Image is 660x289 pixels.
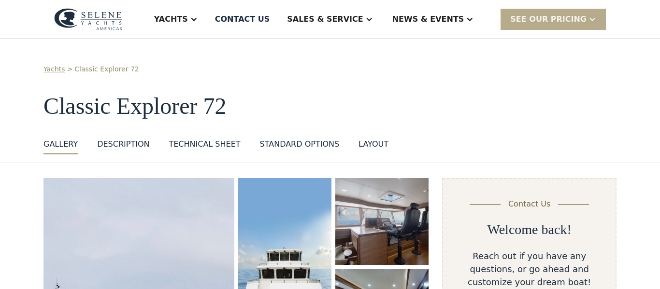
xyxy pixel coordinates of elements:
a: standard options [260,138,340,154]
a: Technical sheet [169,138,240,154]
a: layout [359,138,388,154]
div: Reach out if you have any questions, or go ahead and customize your dream boat! [459,249,600,289]
div: SEE Our Pricing [510,14,587,25]
a: GALLERY [43,138,78,154]
h2: Welcome back! [488,221,572,238]
a: DESCRIPTION [97,138,149,154]
div: News & EVENTS [392,14,464,25]
div: Contact US [215,14,270,25]
div: Technical sheet [169,138,240,150]
a: Yachts [43,64,65,74]
div: Yachts [154,14,188,25]
h1: Classic Explorer 72 [43,94,617,119]
a: open lightbox [335,178,429,265]
div: GALLERY [43,138,78,150]
div: SEE Our Pricing [501,9,606,29]
div: Sales & Service [287,14,363,25]
div: Contact Us [508,198,550,210]
div: standard options [260,138,340,150]
div: layout [359,138,388,150]
a: Classic Explorer 72 [74,64,139,74]
img: logo [54,8,122,30]
div: > [67,64,73,74]
div: DESCRIPTION [97,138,149,150]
